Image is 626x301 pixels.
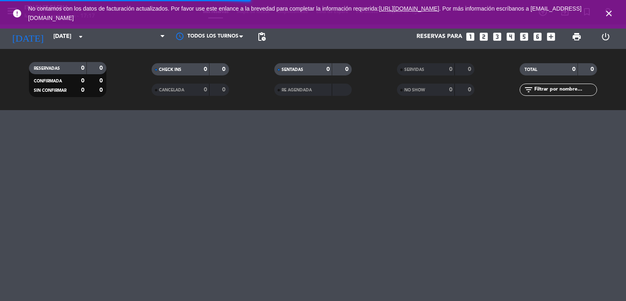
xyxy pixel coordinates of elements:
div: LOG OUT [591,24,620,49]
span: SIN CONFIRMAR [34,89,66,93]
strong: 0 [468,87,473,93]
i: error [12,9,22,18]
strong: 0 [99,87,104,93]
span: Reservas para [417,33,462,40]
i: looks_4 [505,31,516,42]
strong: 0 [99,65,104,71]
strong: 0 [81,78,84,84]
i: looks_6 [532,31,543,42]
strong: 0 [345,66,350,72]
i: looks_two [478,31,489,42]
i: arrow_drop_down [76,32,86,42]
i: looks_5 [519,31,529,42]
i: add_box [546,31,556,42]
strong: 0 [326,66,330,72]
strong: 0 [81,65,84,71]
i: looks_one [465,31,476,42]
strong: 0 [204,66,207,72]
i: [DATE] [6,28,49,46]
strong: 0 [468,66,473,72]
span: pending_actions [257,32,267,42]
strong: 0 [222,87,227,93]
span: SERVIDAS [404,68,424,72]
span: RESERVADAS [34,66,60,71]
span: SENTADAS [282,68,303,72]
strong: 0 [99,78,104,84]
i: close [604,9,614,18]
strong: 0 [81,87,84,93]
input: Filtrar por nombre... [533,85,597,94]
strong: 0 [449,66,452,72]
strong: 0 [572,66,575,72]
span: CONFIRMADA [34,79,62,83]
span: No contamos con los datos de facturación actualizados. Por favor use este enlance a la brevedad p... [28,5,582,21]
span: NO SHOW [404,88,425,92]
span: CANCELADA [159,88,184,92]
strong: 0 [591,66,595,72]
i: power_settings_new [601,32,611,42]
span: RE AGENDADA [282,88,312,92]
i: filter_list [524,85,533,95]
i: looks_3 [492,31,503,42]
strong: 0 [222,66,227,72]
strong: 0 [204,87,207,93]
span: CHECK INS [159,68,181,72]
a: . Por más información escríbanos a [EMAIL_ADDRESS][DOMAIN_NAME] [28,5,582,21]
span: print [572,32,582,42]
strong: 0 [449,87,452,93]
a: [URL][DOMAIN_NAME] [379,5,439,12]
span: TOTAL [525,68,537,72]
